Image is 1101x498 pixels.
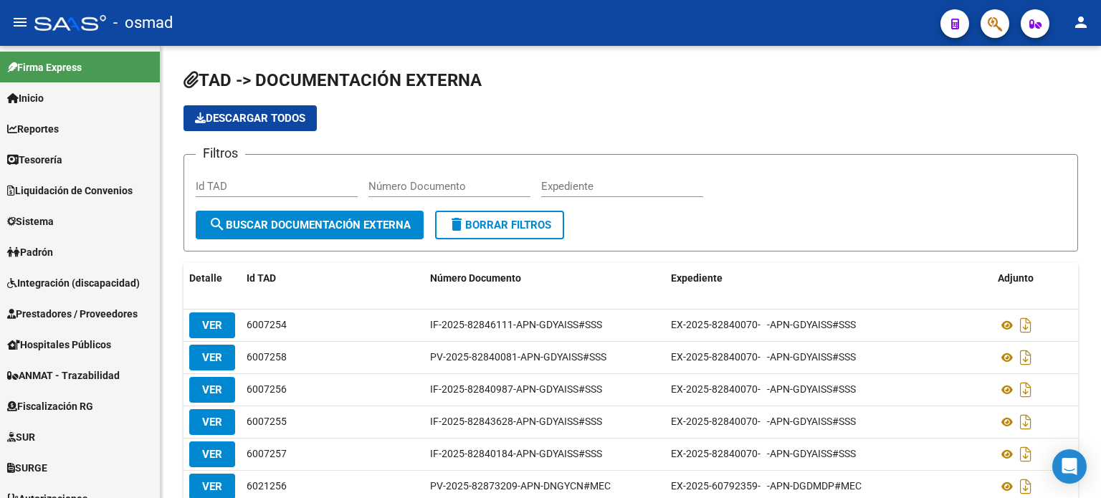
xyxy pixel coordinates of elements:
span: - osmad [113,7,173,39]
span: IF-2025-82840987-APN-GDYAISS#SSS [430,383,602,395]
span: 6007254 [247,319,287,330]
datatable-header-cell: Número Documento [424,263,665,294]
span: TAD -> DOCUMENTACIÓN EXTERNA [183,70,482,90]
span: Padrón [7,244,53,260]
span: Sistema [7,214,54,229]
span: Número Documento [430,272,521,284]
span: PV-2025-82873209-APN-DNGYCN#MEC [430,480,611,492]
i: Descargar documento [1016,475,1035,498]
span: ANMAT - Trazabilidad [7,368,120,383]
mat-icon: delete [448,216,465,233]
span: VER [202,416,222,428]
span: Descargar todos [195,112,305,125]
button: VER [189,377,235,403]
datatable-header-cell: Id TAD [241,263,424,294]
button: Descargar todos [183,105,317,131]
mat-icon: person [1072,14,1090,31]
button: VER [189,345,235,370]
span: Adjunto [998,272,1034,284]
i: Descargar documento [1016,443,1035,466]
span: EX-2025-82840070- -APN-GDYAISS#SSS [671,416,856,427]
button: Borrar Filtros [435,211,564,239]
button: VER [189,312,235,338]
span: Reportes [7,121,59,137]
span: SUR [7,429,35,445]
span: VER [202,383,222,396]
span: Prestadores / Proveedores [7,306,138,322]
span: EX-2025-82840070- -APN-GDYAISS#SSS [671,351,856,363]
span: VER [202,319,222,332]
span: PV-2025-82840081-APN-GDYAISS#SSS [430,351,606,363]
span: Borrar Filtros [448,219,551,231]
span: 6007257 [247,448,287,459]
span: EX-2025-82840070- -APN-GDYAISS#SSS [671,448,856,459]
span: Fiscalización RG [7,398,93,414]
span: Buscar Documentación Externa [209,219,411,231]
span: Firma Express [7,59,82,75]
span: IF-2025-82846111-APN-GDYAISS#SSS [430,319,602,330]
span: 6021256 [247,480,287,492]
mat-icon: search [209,216,226,233]
span: SURGE [7,460,47,476]
span: Tesorería [7,152,62,168]
app-download-masive: Descarga Masiva de Documentos Externos [183,105,317,131]
span: EX-2025-82840070- -APN-GDYAISS#SSS [671,319,856,330]
i: Descargar documento [1016,346,1035,369]
span: Id TAD [247,272,276,284]
datatable-header-cell: Expediente [665,263,992,294]
span: Inicio [7,90,44,106]
span: 6007256 [247,383,287,395]
span: Liquidación de Convenios [7,183,133,198]
span: Detalle [189,272,222,284]
datatable-header-cell: Adjunto [992,263,1078,294]
mat-icon: menu [11,14,29,31]
datatable-header-cell: Detalle [183,263,241,294]
i: Descargar documento [1016,411,1035,434]
span: Hospitales Públicos [7,337,111,353]
h3: Filtros [196,143,245,163]
span: VER [202,480,222,493]
button: Buscar Documentación Externa [196,211,424,239]
i: Descargar documento [1016,314,1035,337]
span: 6007255 [247,416,287,427]
button: VER [189,441,235,467]
span: VER [202,351,222,364]
i: Descargar documento [1016,378,1035,401]
span: VER [202,448,222,461]
button: VER [189,409,235,435]
span: Expediente [671,272,723,284]
span: IF-2025-82840184-APN-GDYAISS#SSS [430,448,602,459]
span: IF-2025-82843628-APN-GDYAISS#SSS [430,416,602,427]
span: EX-2025-60792359- -APN-DGDMDP#MEC [671,480,862,492]
div: Open Intercom Messenger [1052,449,1087,484]
span: Integración (discapacidad) [7,275,140,291]
span: EX-2025-82840070- -APN-GDYAISS#SSS [671,383,856,395]
span: 6007258 [247,351,287,363]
